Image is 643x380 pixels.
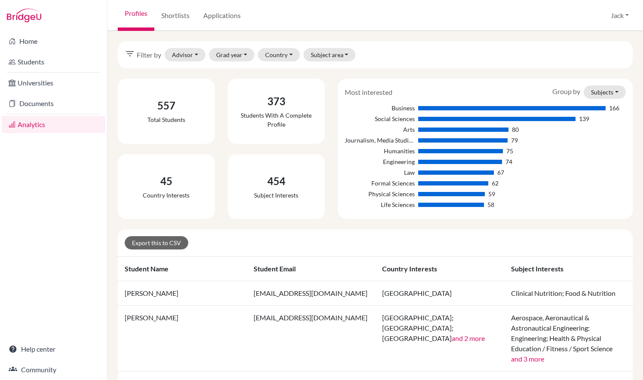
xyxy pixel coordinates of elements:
[511,354,544,364] button: and 3 more
[2,74,105,91] a: Universities
[345,179,415,188] div: Formal Sciences
[254,191,298,200] div: Subject interests
[247,257,376,281] th: Student email
[338,87,399,97] div: Most interested
[345,114,415,123] div: Social Sciences
[143,191,190,200] div: Country interests
[579,114,589,123] div: 139
[505,157,512,166] div: 74
[165,48,205,61] button: Advisor
[345,189,415,198] div: Physical Sciences
[609,103,619,112] div: 166
[504,306,633,371] td: Aerospace, Aeronautical & Astronautical Engineering; Engineering; Health & Physical Education / F...
[147,115,185,124] div: Total students
[125,49,135,59] i: filter_list
[303,48,356,61] button: Subject area
[584,85,626,99] button: Subjects
[258,48,300,61] button: Country
[345,200,415,209] div: Life Sciences
[375,257,504,281] th: Country interests
[118,257,247,281] th: Student name
[345,125,415,134] div: Arts
[504,257,633,281] th: Subject interests
[118,306,247,371] td: [PERSON_NAME]
[375,281,504,306] td: [GEOGRAPHIC_DATA]
[345,157,415,166] div: Engineering
[452,333,485,344] button: and 2 more
[7,9,41,22] img: Bridge-U
[511,136,518,145] div: 79
[487,200,494,209] div: 58
[546,85,632,99] div: Group by
[512,125,519,134] div: 80
[118,281,247,306] td: [PERSON_NAME]
[147,98,185,113] div: 557
[235,111,318,129] div: Students with a complete profile
[235,94,318,109] div: 373
[345,136,415,145] div: Journalism, Media Studies & Communication
[2,53,105,70] a: Students
[2,116,105,133] a: Analytics
[504,281,633,306] td: Clinical Nutrition; Food & Nutrition
[209,48,255,61] button: Grad year
[254,173,298,189] div: 454
[2,33,105,50] a: Home
[607,7,633,24] button: Jack
[137,50,161,60] span: Filter by
[345,168,415,177] div: Law
[497,168,504,177] div: 67
[247,281,376,306] td: [EMAIL_ADDRESS][DOMAIN_NAME]
[345,146,415,155] div: Humanities
[492,179,499,188] div: 62
[247,306,376,371] td: [EMAIL_ADDRESS][DOMAIN_NAME]
[125,236,188,249] a: Export this to CSV
[2,340,105,358] a: Help center
[345,103,415,112] div: Business
[506,146,513,155] div: 75
[2,361,105,378] a: Community
[488,189,495,198] div: 59
[143,173,190,189] div: 45
[2,95,105,112] a: Documents
[375,306,504,371] td: [GEOGRAPHIC_DATA]; [GEOGRAPHIC_DATA]; [GEOGRAPHIC_DATA]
